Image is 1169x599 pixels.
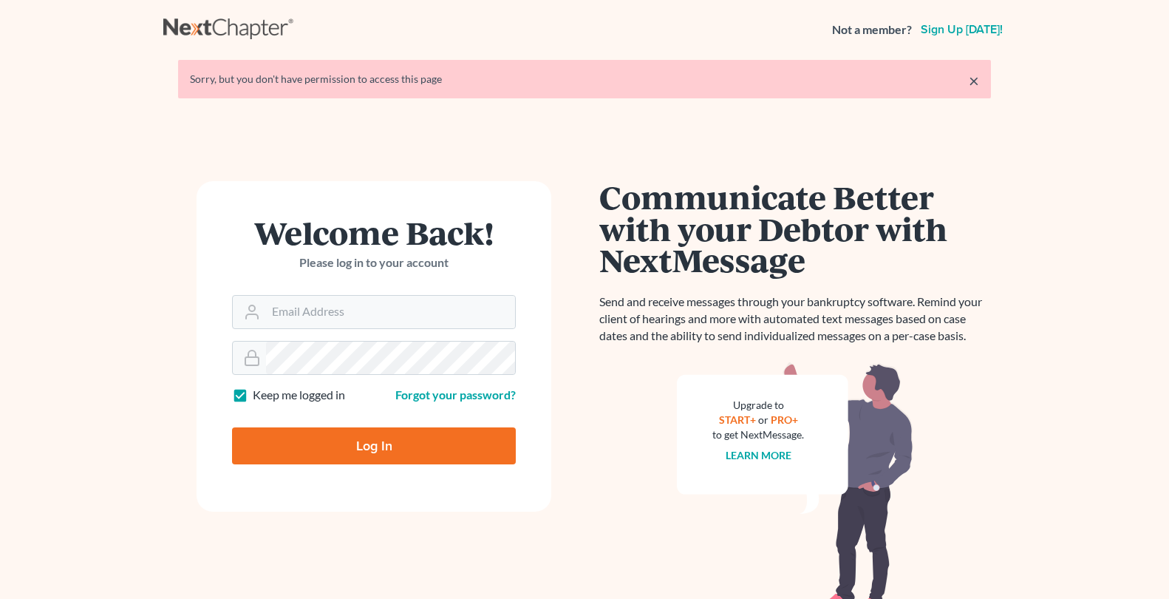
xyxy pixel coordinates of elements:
[712,398,804,413] div: Upgrade to
[232,254,516,271] p: Please log in to your account
[712,427,804,442] div: to get NextMessage.
[758,413,768,426] span: or
[266,296,515,328] input: Email Address
[232,427,516,464] input: Log In
[719,413,756,426] a: START+
[232,217,516,248] h1: Welcome Back!
[599,294,991,345] p: Send and receive messages through your bankruptcy software. Remind your client of hearings and mo...
[969,72,979,89] a: ×
[771,413,798,426] a: PRO+
[253,387,345,404] label: Keep me logged in
[190,72,979,87] div: Sorry, but you don't have permission to access this page
[395,388,516,402] a: Forgot your password?
[599,181,991,276] h1: Communicate Better with your Debtor with NextMessage
[918,24,1006,35] a: Sign up [DATE]!
[832,21,912,38] strong: Not a member?
[726,449,791,461] a: Learn more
